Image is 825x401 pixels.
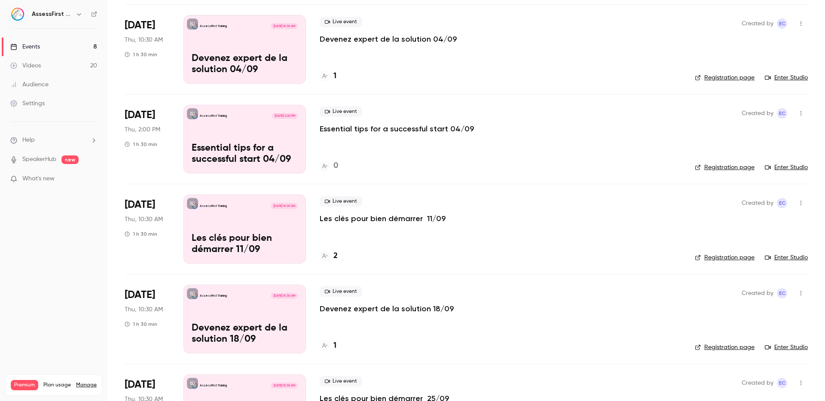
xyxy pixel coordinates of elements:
a: Enter Studio [765,73,808,82]
span: Created by [742,288,773,298]
span: Live event [320,376,362,386]
a: Devenez expert de la solution 04/09 [320,34,457,44]
span: Created by [742,198,773,208]
span: Help [22,136,35,145]
div: 1 h 30 min [125,51,157,58]
div: 1 h 30 min [125,141,157,148]
div: Sep 11 Thu, 10:30 AM (Europe/Paris) [125,194,170,263]
p: Devenez expert de la solution 18/09 [192,323,298,345]
a: Registration page [695,163,755,172]
span: EC [779,288,785,298]
span: Emmanuelle Cortes [777,198,787,208]
a: Devenez expert de la solution 18/09 [320,304,454,314]
span: [DATE] [125,18,155,32]
iframe: Noticeable Trigger [87,175,97,183]
span: EC [779,198,785,208]
p: Les clés pour bien démarrer 11/09 [192,233,298,255]
span: Live event [320,286,362,297]
span: [DATE] [125,378,155,392]
a: Essential tips for a successful start 04/09AssessFirst Training[DATE] 2:00 PMEssential tips for a... [183,105,306,173]
h4: 2 [333,250,338,262]
a: 2 [320,250,338,262]
span: Thu, 10:30 AM [125,305,163,314]
div: 1 h 30 min [125,231,157,237]
span: Live event [320,17,362,27]
a: Les clés pour bien démarrer 11/09 [320,213,446,224]
a: Manage [76,382,97,389]
span: Thu, 10:30 AM [125,215,163,224]
span: Live event [320,196,362,207]
img: AssessFirst Training [11,7,24,21]
a: Essential tips for a successful start 04/09 [320,124,474,134]
span: Thu, 10:30 AM [125,36,163,44]
div: Events [10,43,40,51]
div: Sep 4 Thu, 10:30 AM (Europe/Paris) [125,15,170,84]
span: [DATE] 2:00 PM [272,113,297,119]
span: [DATE] 10:30 AM [271,203,297,209]
span: [DATE] [125,198,155,212]
a: Les clés pour bien démarrer 11/09AssessFirst Training[DATE] 10:30 AMLes clés pour bien démarrer 1... [183,194,306,263]
a: Devenez expert de la solution 04/09AssessFirst Training[DATE] 10:30 AMDevenez expert de la soluti... [183,15,306,84]
span: Thu, 2:00 PM [125,125,160,134]
span: new [61,155,79,164]
span: EC [779,18,785,29]
span: Premium [11,380,38,390]
span: What's new [22,174,55,183]
span: Created by [742,108,773,118]
a: Registration page [695,253,755,262]
p: Devenez expert de la solution 04/09 [192,53,298,76]
div: Settings [10,99,45,108]
a: 1 [320,340,336,352]
span: EC [779,378,785,388]
h4: 1 [333,70,336,82]
div: Sep 4 Thu, 2:00 PM (Europe/Paris) [125,105,170,173]
a: 1 [320,70,336,82]
p: AssessFirst Training [200,294,227,298]
p: Essential tips for a successful start 04/09 [192,143,298,165]
a: SpeakerHub [22,155,56,164]
a: Devenez expert de la solution 18/09AssessFirst Training[DATE] 10:30 AMDevenez expert de la soluti... [183,285,306,353]
a: Enter Studio [765,253,808,262]
span: Created by [742,378,773,388]
span: Emmanuelle Cortes [777,378,787,388]
span: [DATE] 10:30 AM [271,23,297,29]
h4: 1 [333,340,336,352]
div: Sep 18 Thu, 10:30 AM (Europe/Paris) [125,285,170,353]
span: Plan usage [43,382,71,389]
span: [DATE] 10:30 AM [271,383,297,389]
div: 1 h 30 min [125,321,157,328]
div: Audience [10,80,49,89]
span: Emmanuelle Cortes [777,18,787,29]
div: Videos [10,61,41,70]
span: Emmanuelle Cortes [777,108,787,118]
a: 0 [320,160,338,172]
span: Emmanuelle Cortes [777,288,787,298]
p: AssessFirst Training [200,383,227,388]
h4: 0 [333,160,338,172]
p: AssessFirst Training [200,114,227,118]
p: AssessFirst Training [200,24,227,28]
p: AssessFirst Training [200,204,227,208]
span: Created by [742,18,773,29]
a: Registration page [695,343,755,352]
span: [DATE] 10:30 AM [271,293,297,299]
li: help-dropdown-opener [10,136,97,145]
span: [DATE] [125,288,155,302]
span: EC [779,108,785,118]
a: Enter Studio [765,343,808,352]
h6: AssessFirst Training [32,10,72,18]
span: [DATE] [125,108,155,122]
span: Live event [320,106,362,117]
a: Registration page [695,73,755,82]
a: Enter Studio [765,163,808,172]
